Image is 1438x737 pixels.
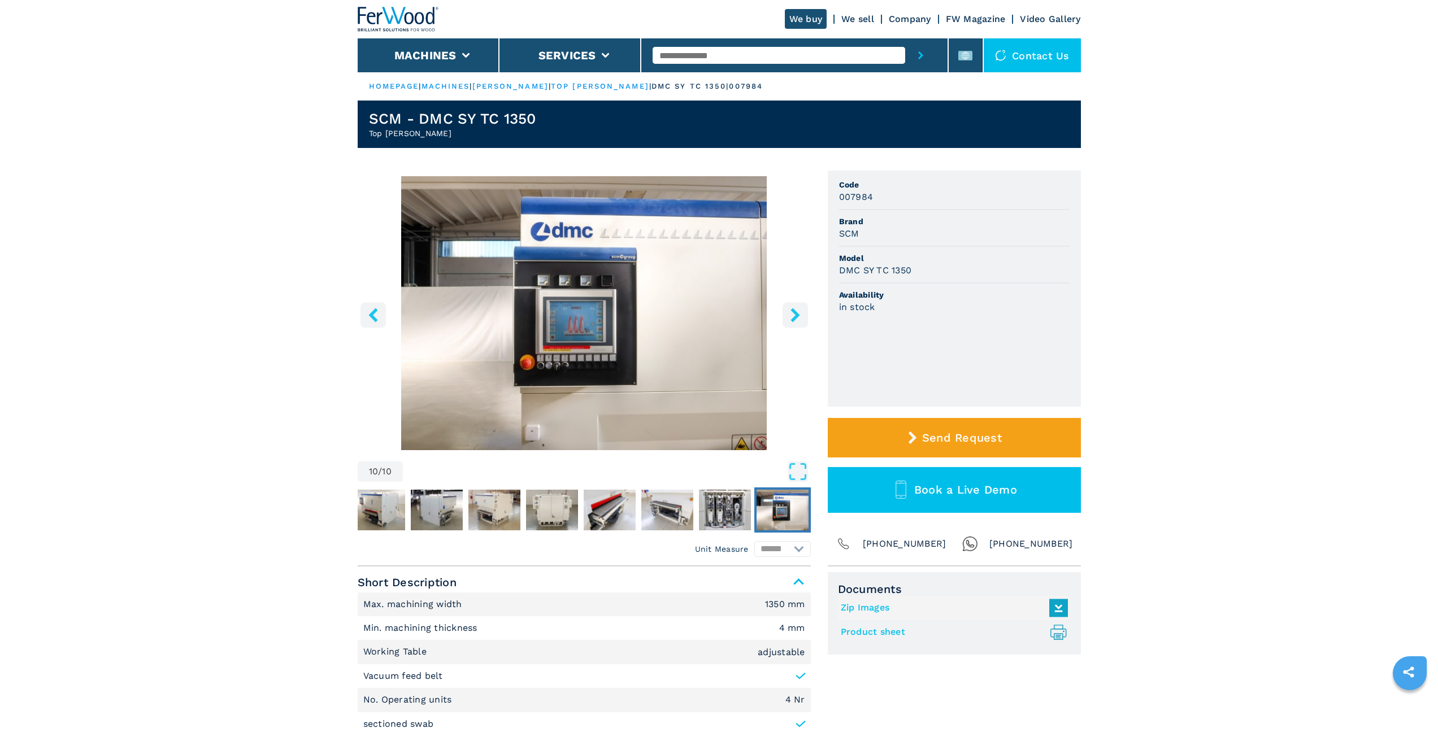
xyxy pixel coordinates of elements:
button: Go to Slide 8 [639,487,696,533]
nav: Thumbnail Navigation [236,487,689,533]
span: Documents [838,582,1071,596]
button: Services [538,49,596,62]
p: dmc sy tc 1350 | [651,81,729,91]
button: left-button [360,302,386,328]
span: Brand [839,216,1070,227]
a: Company [889,14,931,24]
span: / [378,467,382,476]
img: Top Sanders SCM DMC SY TC 1350 [358,176,811,450]
img: 409549c93c023db9cc49b708d2875202 [526,490,578,530]
p: 007984 [729,81,763,91]
h3: 007984 [839,190,874,203]
img: 3c52435f8f3ae0b995778cfb813d4535 [353,490,405,530]
a: machines [422,82,470,90]
a: [PERSON_NAME] [472,82,549,90]
em: adjustable [758,648,805,657]
span: Send Request [922,431,1002,444]
a: Zip Images [841,599,1062,617]
button: right-button [783,302,808,328]
span: Short Description [358,572,811,592]
button: Go to Slide 5 [466,487,523,533]
p: sectioned swab [363,718,434,730]
em: 1350 mm [765,600,805,609]
span: Model [839,252,1070,264]
button: Machines [394,49,457,62]
button: Go to Slide 4 [409,487,465,533]
h1: SCM - DMC SY TC 1350 [369,110,536,128]
p: Max. machining width [363,598,465,610]
a: top [PERSON_NAME] [551,82,649,90]
img: 06712ade8d9cb9b0bbffd0856025dba5 [584,490,636,530]
button: Go to Slide 7 [581,487,638,533]
button: Open Fullscreen [406,461,808,482]
a: We sell [841,14,874,24]
em: 4 Nr [785,695,805,704]
button: Go to Slide 10 [754,487,811,533]
a: Video Gallery [1020,14,1080,24]
h3: SCM [839,227,859,240]
div: Short Description [358,592,811,736]
span: | [419,82,421,90]
span: 10 [369,467,379,476]
span: Availability [839,289,1070,300]
img: f8d79c8bbc274445f1a447999f216f1a [411,490,463,530]
button: Send Request [828,418,1081,457]
span: | [470,82,472,90]
p: Min. machining thickness [363,622,480,634]
a: We buy [785,9,827,29]
em: 4 mm [779,623,805,633]
span: Book a Live Demo [914,483,1017,496]
img: a8ff95c71bcaa57f306526922e0311b3 [757,490,809,530]
span: [PHONE_NUMBER] [863,536,946,552]
button: submit-button [905,38,936,72]
a: HOMEPAGE [369,82,419,90]
img: Whatsapp [962,536,978,552]
a: Product sheet [841,623,1062,642]
img: 021af4066af62c5f56fd4ad978289e2b [699,490,751,530]
button: Go to Slide 3 [351,487,407,533]
img: 814e89d8c78dc2300b66c386e05114fa [468,490,520,530]
p: No. Operating units [363,694,455,706]
div: Go to Slide 10 [358,176,811,450]
img: Contact us [995,50,1006,61]
img: de1c029c712b1bed5a320fb0de8897eb [641,490,693,530]
p: Vacuum feed belt [363,670,443,682]
a: sharethis [1394,658,1423,686]
button: Go to Slide 9 [697,487,753,533]
button: Go to Slide 6 [524,487,580,533]
em: Unit Measure [695,543,749,555]
img: Ferwood [358,7,439,32]
iframe: Chat [1390,686,1430,729]
span: [PHONE_NUMBER] [989,536,1073,552]
a: FW Magazine [946,14,1006,24]
div: Contact us [984,38,1081,72]
button: Book a Live Demo [828,467,1081,513]
h3: DMC SY TC 1350 [839,264,912,277]
span: Code [839,179,1070,190]
h3: in stock [839,300,875,313]
span: | [649,82,651,90]
span: | [549,82,551,90]
img: Phone [836,536,851,552]
span: 10 [382,467,392,476]
p: Working Table [363,646,430,658]
h2: Top [PERSON_NAME] [369,128,536,139]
